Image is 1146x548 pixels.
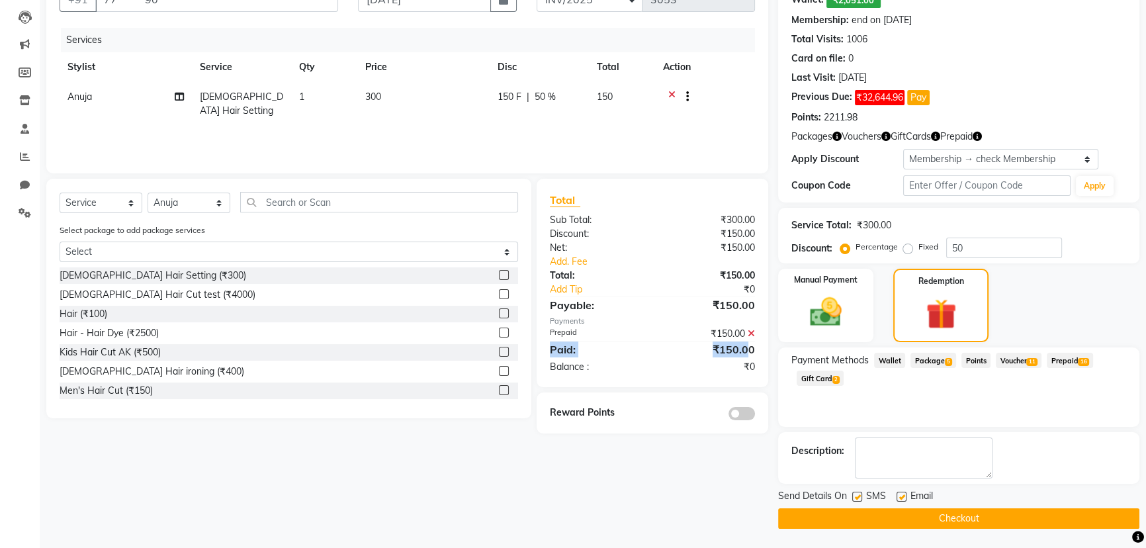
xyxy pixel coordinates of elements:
[791,353,869,367] span: Payment Methods
[916,295,966,333] img: _gift.svg
[791,242,832,255] div: Discount:
[855,90,904,105] span: ₹32,644.96
[60,269,246,283] div: [DEMOGRAPHIC_DATA] Hair Setting (₹300)
[540,297,652,313] div: Payable:
[550,193,580,207] span: Total
[797,371,844,386] span: Gift Card
[67,91,92,103] span: Anuja
[794,274,858,286] label: Manual Payment
[852,13,912,27] div: end on [DATE]
[791,71,836,85] div: Last Visit:
[540,342,652,357] div: Paid:
[791,32,844,46] div: Total Visits:
[540,406,652,420] div: Reward Points
[918,275,964,287] label: Redemption
[857,218,891,232] div: ₹300.00
[910,353,956,368] span: Package
[540,213,652,227] div: Sub Total:
[848,52,854,66] div: 0
[652,241,765,255] div: ₹150.00
[299,91,304,103] span: 1
[866,489,886,506] span: SMS
[540,227,652,241] div: Discount:
[652,327,765,341] div: ₹150.00
[1078,358,1088,366] span: 16
[535,90,556,104] span: 50 %
[874,353,905,368] span: Wallet
[540,269,652,283] div: Total:
[655,52,755,82] th: Action
[597,91,613,103] span: 150
[652,269,765,283] div: ₹150.00
[996,353,1041,368] span: Voucher
[490,52,589,82] th: Disc
[791,13,849,27] div: Membership:
[652,227,765,241] div: ₹150.00
[791,52,846,66] div: Card on file:
[291,52,357,82] th: Qty
[60,384,153,398] div: Men's Hair Cut (₹150)
[652,342,765,357] div: ₹150.00
[791,152,903,166] div: Apply Discount
[60,345,161,359] div: Kids Hair Cut AK (₹500)
[846,32,867,46] div: 1006
[791,218,852,232] div: Service Total:
[61,28,765,52] div: Services
[60,288,255,302] div: [DEMOGRAPHIC_DATA] Hair Cut test (₹4000)
[498,90,521,104] span: 150 F
[791,444,844,458] div: Description:
[540,360,652,374] div: Balance :
[652,297,765,313] div: ₹150.00
[824,111,858,124] div: 2211.98
[60,365,244,379] div: [DEMOGRAPHIC_DATA] Hair ironing (₹400)
[856,241,898,253] label: Percentage
[838,71,867,85] div: [DATE]
[540,241,652,255] div: Net:
[778,489,847,506] span: Send Details On
[940,130,973,144] span: Prepaid
[961,353,991,368] span: Points
[891,130,931,144] span: GiftCards
[60,52,192,82] th: Stylist
[652,360,765,374] div: ₹0
[791,179,903,193] div: Coupon Code
[1026,358,1037,366] span: 11
[540,327,652,341] div: Prepaid
[60,307,107,321] div: Hair (₹100)
[1047,353,1093,368] span: Prepaid
[945,358,952,366] span: 5
[832,376,840,384] span: 2
[540,283,672,297] a: Add Tip
[357,52,490,82] th: Price
[918,241,938,253] label: Fixed
[907,90,930,105] button: Pay
[589,52,655,82] th: Total
[200,91,283,116] span: [DEMOGRAPHIC_DATA] Hair Setting
[842,130,881,144] span: Vouchers
[240,192,518,212] input: Search or Scan
[550,316,756,327] div: Payments
[192,52,291,82] th: Service
[778,508,1139,529] button: Checkout
[791,90,852,105] div: Previous Due:
[791,111,821,124] div: Points:
[527,90,529,104] span: |
[60,326,159,340] div: Hair - Hair Dye (₹2500)
[540,255,766,269] a: Add. Fee
[1076,176,1114,196] button: Apply
[800,294,852,330] img: _cash.svg
[365,91,381,103] span: 300
[791,130,832,144] span: Packages
[671,283,765,297] div: ₹0
[60,224,205,236] label: Select package to add package services
[652,213,765,227] div: ₹300.00
[910,489,933,506] span: Email
[903,175,1071,196] input: Enter Offer / Coupon Code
